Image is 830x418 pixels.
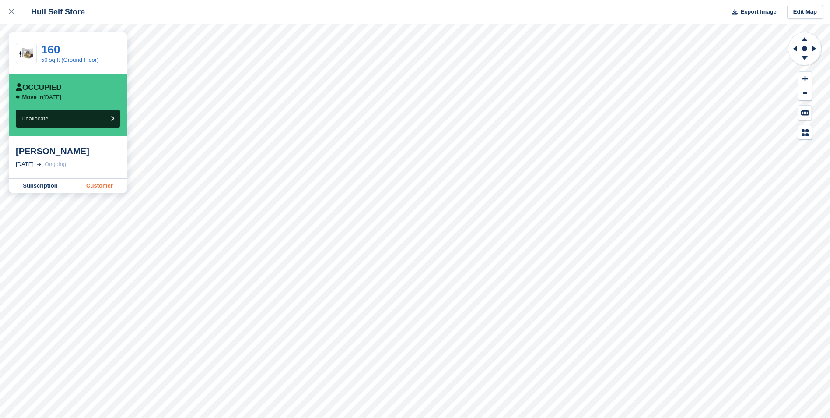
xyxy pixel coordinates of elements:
[740,7,776,16] span: Export Image
[9,179,72,193] a: Subscription
[45,160,66,169] div: Ongoing
[22,94,43,100] span: Move in
[72,179,127,193] a: Customer
[16,146,120,156] div: [PERSON_NAME]
[798,106,812,120] button: Keyboard Shortcuts
[787,5,823,19] a: Edit Map
[21,115,48,122] span: Deallocate
[16,160,34,169] div: [DATE]
[798,86,812,101] button: Zoom Out
[727,5,777,19] button: Export Image
[798,72,812,86] button: Zoom In
[16,95,20,99] img: arrow-right-icn-b7405d978ebc5dd23a37342a16e90eae327d2fa7eb118925c1a0851fb5534208.svg
[22,94,61,101] p: [DATE]
[37,163,41,166] img: arrow-right-light-icn-cde0832a797a2874e46488d9cf13f60e5c3a73dbe684e267c42b8395dfbc2abf.svg
[41,43,60,56] a: 160
[798,125,812,140] button: Map Legend
[23,7,85,17] div: Hull Self Store
[16,110,120,128] button: Deallocate
[41,57,99,63] a: 50 sq ft (Ground Floor)
[16,46,36,61] img: 50-sqft-unit.jpg
[16,83,62,92] div: Occupied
